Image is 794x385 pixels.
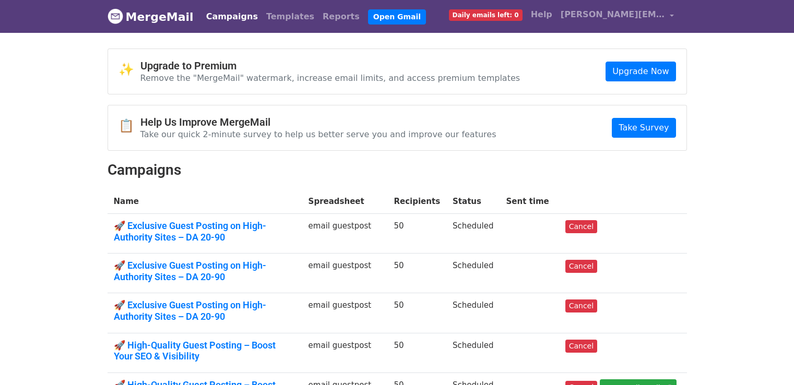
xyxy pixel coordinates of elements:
a: Take Survey [612,118,676,138]
th: Sent time [500,189,559,214]
td: 50 [387,293,446,333]
a: [PERSON_NAME][EMAIL_ADDRESS][DOMAIN_NAME] [556,4,679,29]
td: Scheduled [446,214,500,254]
img: MergeMail logo [108,8,123,24]
a: Cancel [565,340,597,353]
td: email guestpost [302,293,388,333]
p: Take our quick 2-minute survey to help us better serve you and improve our features [140,129,496,140]
a: Reports [318,6,364,27]
span: [PERSON_NAME][EMAIL_ADDRESS][DOMAIN_NAME] [561,8,665,21]
th: Spreadsheet [302,189,388,214]
span: ✨ [118,62,140,77]
span: Daily emails left: 0 [449,9,523,21]
td: Scheduled [446,333,500,372]
a: Cancel [565,299,597,312]
a: Help [527,4,556,25]
th: Status [446,189,500,214]
a: Cancel [565,260,597,273]
p: Remove the "MergeMail" watermark, increase email limits, and access premium templates [140,73,520,83]
a: Open Gmail [368,9,426,25]
h4: Upgrade to Premium [140,59,520,72]
td: 50 [387,214,446,254]
td: email guestpost [302,254,388,293]
h2: Campaigns [108,161,687,179]
a: Templates [262,6,318,27]
th: Name [108,189,302,214]
a: Daily emails left: 0 [445,4,527,25]
h4: Help Us Improve MergeMail [140,116,496,128]
span: 📋 [118,118,140,134]
td: email guestpost [302,214,388,254]
th: Recipients [387,189,446,214]
td: Scheduled [446,254,500,293]
a: MergeMail [108,6,194,28]
iframe: Chat Widget [742,335,794,385]
a: Cancel [565,220,597,233]
a: Campaigns [202,6,262,27]
a: Upgrade Now [606,62,676,81]
td: Scheduled [446,293,500,333]
td: 50 [387,254,446,293]
a: 🚀 Exclusive Guest Posting on High-Authority Sites – DA 20-90 [114,299,296,322]
a: 🚀 Exclusive Guest Posting on High-Authority Sites – DA 20-90 [114,260,296,282]
td: email guestpost [302,333,388,372]
td: 50 [387,333,446,372]
a: 🚀 Exclusive Guest Posting on High-Authority Sites – DA 20-90 [114,220,296,243]
a: 🚀 High-Quality Guest Posting – Boost Your SEO & Visibility [114,340,296,362]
